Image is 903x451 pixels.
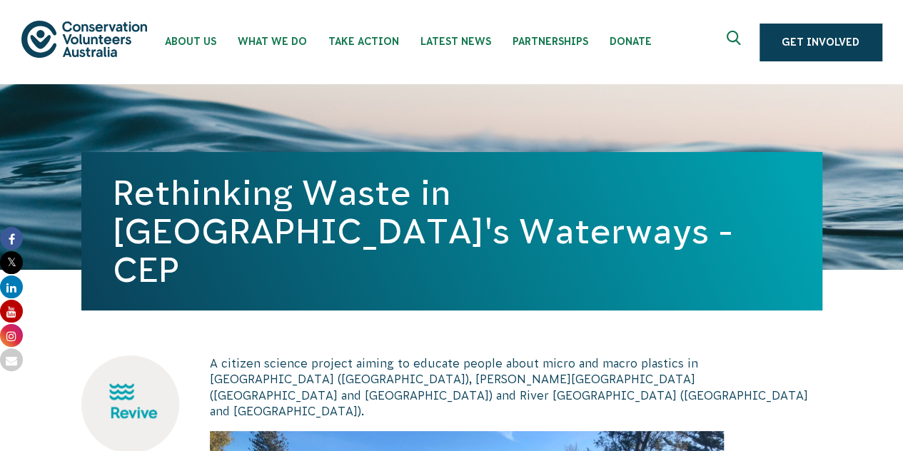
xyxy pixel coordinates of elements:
[21,21,147,57] img: logo.svg
[610,36,652,47] span: Donate
[328,36,399,47] span: Take Action
[238,36,307,47] span: What We Do
[760,24,882,61] a: Get Involved
[113,173,791,289] h1: Rethinking Waste in [GEOGRAPHIC_DATA]'s Waterways - CEP
[727,31,745,54] span: Expand search box
[210,355,822,420] p: A citizen science project aiming to educate people about micro and macro plastics in [GEOGRAPHIC_...
[420,36,491,47] span: Latest News
[513,36,588,47] span: Partnerships
[718,25,752,59] button: Expand search box Close search box
[165,36,216,47] span: About Us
